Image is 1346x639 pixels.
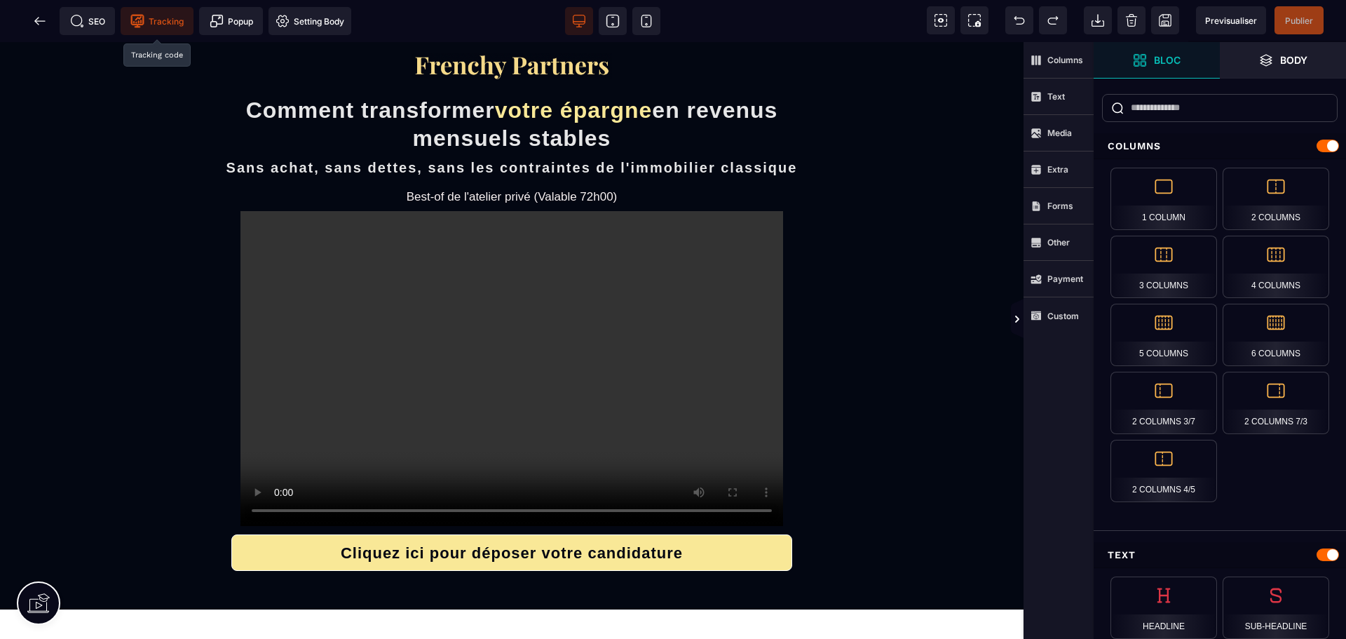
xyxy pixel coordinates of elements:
[1094,133,1346,159] div: Columns
[1280,55,1307,65] strong: Body
[210,14,253,28] span: Popup
[1196,6,1266,34] span: Preview
[1094,42,1220,79] span: Open Blocks
[1223,372,1329,434] div: 2 Columns 7/3
[927,6,955,34] span: View components
[1047,55,1083,65] strong: Columns
[960,6,988,34] span: Screenshot
[276,14,344,28] span: Setting Body
[1223,304,1329,366] div: 6 Columns
[1094,542,1346,568] div: Text
[1223,168,1329,230] div: 2 Columns
[1047,91,1065,102] strong: Text
[1047,237,1070,248] strong: Other
[1154,55,1181,65] strong: Bloc
[1047,274,1083,284] strong: Payment
[1110,168,1217,230] div: 1 Column
[70,14,105,28] span: SEO
[1110,372,1217,434] div: 2 Columns 3/7
[1047,311,1079,321] strong: Custom
[11,141,1013,169] h2: Best-of de l'atelier privé (Valable 72h00)
[1110,577,1217,639] div: Headline
[1205,15,1257,26] span: Previsualiser
[130,14,184,28] span: Tracking
[412,11,612,37] img: f2a3730b544469f405c58ab4be6274e8_Capture_d%E2%80%99e%CC%81cran_2025-09-01_a%CC%80_20.57.27.png
[1110,440,1217,502] div: 2 Columns 4/5
[1047,201,1073,211] strong: Forms
[1220,42,1346,79] span: Open Layer Manager
[1047,128,1072,138] strong: Media
[1047,164,1068,175] strong: Extra
[231,492,793,529] button: Cliquez ici pour déposer votre candidature
[235,47,788,117] h1: Comment transformer en revenus mensuels stables
[1223,236,1329,298] div: 4 Columns
[1223,577,1329,639] div: Sub-Headline
[1110,236,1217,298] div: 3 Columns
[11,117,1013,141] h2: Sans achat, sans dettes, sans les contraintes de l'immobilier classique
[1110,304,1217,366] div: 5 Columns
[1285,15,1313,26] span: Publier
